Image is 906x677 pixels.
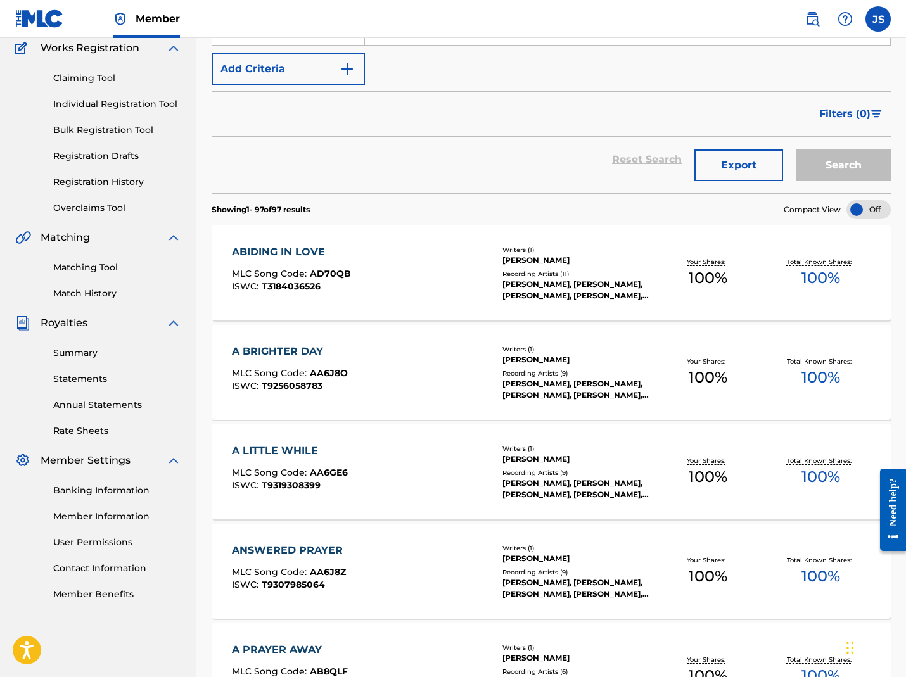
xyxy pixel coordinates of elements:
[262,479,321,491] span: T9319308399
[232,566,310,578] span: MLC Song Code :
[262,380,322,391] span: T9256058783
[838,11,853,27] img: help
[212,14,891,193] form: Search Form
[53,201,181,215] a: Overclaims Tool
[212,225,891,320] a: ABIDING IN LOVEMLC Song Code:AD70QBISWC:T3184036526Writers (1)[PERSON_NAME]Recording Artists (11)...
[502,543,652,553] div: Writers ( 1 )
[502,354,652,365] div: [PERSON_NAME]
[819,106,871,122] span: Filters ( 0 )
[232,443,348,459] div: A LITTLE WHILE
[502,567,652,577] div: Recording Artists ( 9 )
[41,230,90,245] span: Matching
[53,346,181,360] a: Summary
[166,230,181,245] img: expand
[502,345,652,354] div: Writers ( 1 )
[15,453,30,468] img: Member Settings
[846,629,854,667] div: Drag
[687,655,729,664] p: Your Shares:
[53,149,181,163] a: Registration Drafts
[801,565,840,588] span: 100 %
[232,666,310,677] span: MLC Song Code :
[53,261,181,274] a: Matching Tool
[53,175,181,189] a: Registration History
[812,98,891,130] button: Filters (0)
[502,378,652,401] div: [PERSON_NAME], [PERSON_NAME], [PERSON_NAME], [PERSON_NAME], [PERSON_NAME]
[53,562,181,575] a: Contact Information
[502,652,652,664] div: [PERSON_NAME]
[865,6,891,32] div: User Menu
[843,616,906,677] iframe: Chat Widget
[687,456,729,465] p: Your Shares:
[53,123,181,137] a: Bulk Registration Tool
[310,268,351,279] span: AD70QB
[502,444,652,453] div: Writers ( 1 )
[502,453,652,465] div: [PERSON_NAME]
[41,41,139,56] span: Works Registration
[232,380,262,391] span: ISWC :
[871,110,882,118] img: filter
[310,666,348,677] span: AB8QLF
[310,367,348,379] span: AA6J8O
[53,98,181,111] a: Individual Registration Tool
[212,204,310,215] p: Showing 1 - 97 of 97 results
[502,553,652,564] div: [PERSON_NAME]
[15,315,30,331] img: Royalties
[502,577,652,600] div: [PERSON_NAME], [PERSON_NAME], [PERSON_NAME], [PERSON_NAME], [PERSON_NAME]
[687,357,729,366] p: Your Shares:
[502,643,652,652] div: Writers ( 1 )
[687,257,729,267] p: Your Shares:
[166,41,181,56] img: expand
[53,72,181,85] a: Claiming Tool
[262,281,321,292] span: T3184036526
[53,424,181,438] a: Rate Sheets
[41,453,131,468] span: Member Settings
[787,456,855,465] p: Total Known Shares:
[787,357,855,366] p: Total Known Shares:
[787,655,855,664] p: Total Known Shares:
[232,268,310,279] span: MLC Song Code :
[800,6,825,32] a: Public Search
[833,6,858,32] div: Help
[502,667,652,676] div: Recording Artists ( 6 )
[15,230,31,245] img: Matching
[15,41,32,56] img: Works Registration
[53,510,181,523] a: Member Information
[502,269,652,279] div: Recording Artists ( 11 )
[53,287,181,300] a: Match History
[232,367,310,379] span: MLC Song Code :
[310,467,348,478] span: AA6GE6
[801,465,840,488] span: 100 %
[805,11,820,27] img: search
[502,245,652,255] div: Writers ( 1 )
[502,468,652,478] div: Recording Artists ( 9 )
[212,424,891,519] a: A LITTLE WHILEMLC Song Code:AA6GE6ISWC:T9319308399Writers (1)[PERSON_NAME]Recording Artists (9)[P...
[53,536,181,549] a: User Permissions
[502,255,652,266] div: [PERSON_NAME]
[212,53,365,85] button: Add Criteria
[262,579,325,590] span: T9307985064
[212,325,891,420] a: A BRIGHTER DAYMLC Song Code:AA6J8OISWC:T9256058783Writers (1)[PERSON_NAME]Recording Artists (9)[P...
[784,204,841,215] span: Compact View
[502,478,652,500] div: [PERSON_NAME], [PERSON_NAME], [PERSON_NAME], [PERSON_NAME], [PERSON_NAME]
[687,555,729,565] p: Your Shares:
[232,543,349,558] div: ANSWERED PRAYER
[502,279,652,301] div: [PERSON_NAME], [PERSON_NAME], [PERSON_NAME], [PERSON_NAME], [PERSON_NAME]
[166,315,181,331] img: expand
[801,267,840,289] span: 100 %
[340,61,355,77] img: 9d2ae6d4665cec9f34b9.svg
[232,467,310,478] span: MLC Song Code :
[694,149,783,181] button: Export
[53,484,181,497] a: Banking Information
[232,579,262,590] span: ISWC :
[136,11,180,26] span: Member
[310,566,346,578] span: AA6J8Z
[212,524,891,619] a: ANSWERED PRAYERMLC Song Code:AA6J8ZISWC:T9307985064Writers (1)[PERSON_NAME]Recording Artists (9)[...
[689,565,727,588] span: 100 %
[689,465,727,488] span: 100 %
[232,244,351,260] div: ABIDING IN LOVE
[53,588,181,601] a: Member Benefits
[53,398,181,412] a: Annual Statements
[801,366,840,389] span: 100 %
